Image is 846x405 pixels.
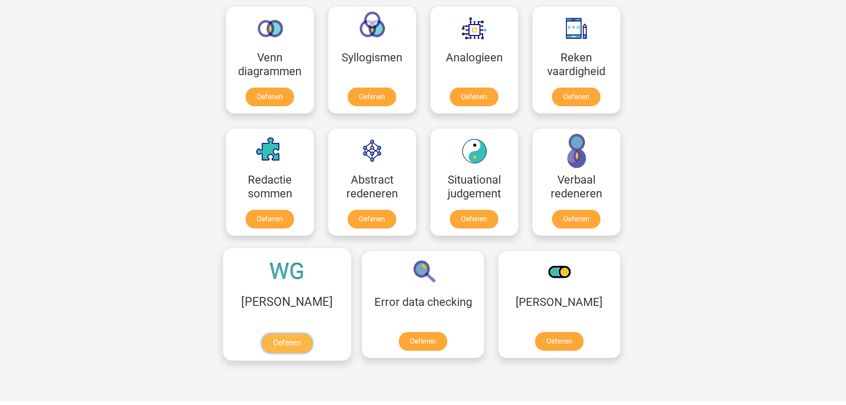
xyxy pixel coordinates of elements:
a: Oefenen [399,332,447,351]
a: Oefenen [552,210,600,229]
a: Oefenen [450,210,498,229]
a: Oefenen [450,88,498,106]
a: Oefenen [348,88,396,106]
a: Oefenen [246,88,294,106]
a: Oefenen [535,332,584,351]
a: Oefenen [348,210,396,229]
a: Oefenen [262,333,312,353]
a: Oefenen [246,210,294,229]
a: Oefenen [552,88,600,106]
